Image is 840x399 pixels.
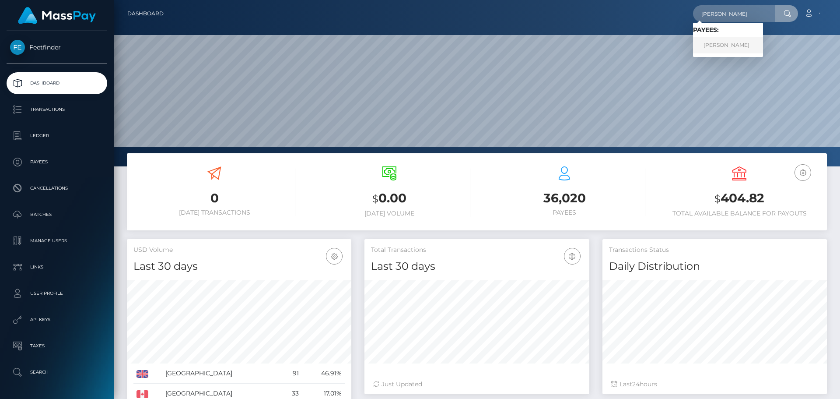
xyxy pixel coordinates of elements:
td: 91 [280,364,301,384]
h3: 0.00 [308,190,470,208]
small: $ [714,193,721,205]
img: CA.png [136,390,148,398]
h6: [DATE] Transactions [133,209,295,216]
td: 46.91% [302,364,345,384]
p: API Keys [10,313,104,326]
p: Payees [10,155,104,169]
h4: Last 30 days [371,259,582,274]
a: Dashboard [127,4,164,23]
div: Last hours [611,380,818,389]
p: Links [10,261,104,274]
h5: USD Volume [133,246,345,254]
p: Cancellations [10,182,104,195]
a: API Keys [7,309,107,331]
div: Just Updated [373,380,580,389]
input: Search... [693,5,775,22]
td: [GEOGRAPHIC_DATA] [162,364,280,384]
h6: Total Available Balance for Payouts [658,210,820,217]
small: $ [372,193,378,205]
a: Ledger [7,125,107,147]
h6: Payees [483,209,645,216]
img: Feetfinder [10,40,25,55]
h3: 36,020 [483,190,645,207]
a: User Profile [7,282,107,304]
h3: 404.82 [658,190,820,208]
a: Batches [7,204,107,226]
a: Manage Users [7,230,107,252]
p: Manage Users [10,234,104,247]
a: Cancellations [7,177,107,199]
a: [PERSON_NAME] [693,37,763,53]
p: Dashboard [10,77,104,90]
a: Taxes [7,335,107,357]
p: Search [10,366,104,379]
p: Transactions [10,103,104,116]
a: Links [7,256,107,278]
a: Search [7,361,107,383]
img: GB.png [136,370,148,378]
span: Feetfinder [7,43,107,51]
p: Ledger [10,129,104,142]
a: Transactions [7,99,107,120]
h4: Last 30 days [133,259,345,274]
p: User Profile [10,287,104,300]
h6: [DATE] Volume [308,210,470,217]
a: Payees [7,151,107,173]
h3: 0 [133,190,295,207]
h4: Daily Distribution [609,259,820,274]
p: Batches [10,208,104,221]
img: MassPay Logo [18,7,96,24]
a: Dashboard [7,72,107,94]
h6: Payees: [693,26,763,34]
p: Taxes [10,339,104,353]
h5: Total Transactions [371,246,582,254]
h5: Transactions Status [609,246,820,254]
span: 24 [632,380,640,388]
